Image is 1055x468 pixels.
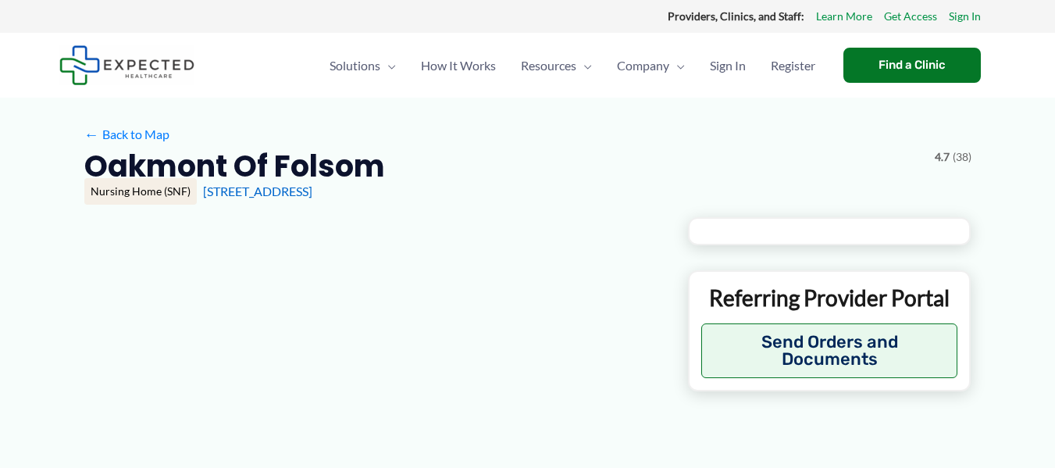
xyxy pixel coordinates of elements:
button: Send Orders and Documents [701,323,958,378]
a: CompanyMenu Toggle [604,38,697,93]
span: Menu Toggle [669,38,685,93]
div: Nursing Home (SNF) [84,178,197,205]
a: How It Works [408,38,508,93]
a: [STREET_ADDRESS] [203,184,312,198]
span: Menu Toggle [576,38,592,93]
h2: Oakmont of Folsom [84,147,385,185]
a: Register [758,38,828,93]
a: Learn More [816,6,872,27]
a: ResourcesMenu Toggle [508,38,604,93]
nav: Primary Site Navigation [317,38,828,93]
a: ←Back to Map [84,123,169,146]
span: ← [84,127,99,141]
strong: Providers, Clinics, and Staff: [668,9,804,23]
span: Solutions [330,38,380,93]
a: Sign In [949,6,981,27]
a: Find a Clinic [843,48,981,83]
a: Get Access [884,6,937,27]
a: SolutionsMenu Toggle [317,38,408,93]
span: How It Works [421,38,496,93]
span: Company [617,38,669,93]
span: Menu Toggle [380,38,396,93]
span: Register [771,38,815,93]
span: Resources [521,38,576,93]
p: Referring Provider Portal [701,284,958,312]
a: Sign In [697,38,758,93]
span: Sign In [710,38,746,93]
span: (38) [953,147,971,167]
span: 4.7 [935,147,950,167]
img: Expected Healthcare Logo - side, dark font, small [59,45,194,85]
